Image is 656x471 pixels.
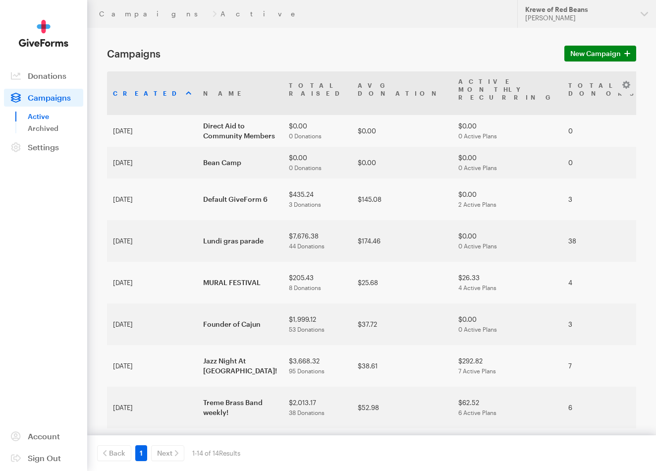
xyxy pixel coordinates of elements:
[452,428,562,470] td: $158.68
[107,178,197,220] td: [DATE]
[28,122,83,134] a: Archived
[352,428,452,470] td: $17.78
[99,10,209,18] a: Campaigns
[107,345,197,387] td: [DATE]
[562,178,646,220] td: 3
[562,428,646,470] td: 11
[289,284,321,291] span: 8 Donations
[283,71,352,115] th: TotalRaised: activate to sort column ascending
[4,138,83,156] a: Settings
[452,178,562,220] td: $0.00
[28,431,60,441] span: Account
[452,345,562,387] td: $292.82
[458,201,496,208] span: 2 Active Plans
[4,449,83,467] a: Sign Out
[107,115,197,147] td: [DATE]
[458,284,496,291] span: 4 Active Plans
[19,20,68,47] img: GiveForms
[28,142,59,152] span: Settings
[452,220,562,262] td: $0.00
[352,115,452,147] td: $0.00
[28,453,61,463] span: Sign Out
[107,48,552,59] h1: Campaigns
[452,147,562,178] td: $0.00
[219,449,240,457] span: Results
[4,67,83,85] a: Donations
[283,428,352,470] td: $2,950.87
[107,428,197,470] td: [DATE]
[289,242,325,249] span: 44 Donations
[452,71,562,115] th: Active MonthlyRecurring: activate to sort column ascending
[562,220,646,262] td: 38
[283,345,352,387] td: $3,668.32
[525,14,633,22] div: [PERSON_NAME]
[4,427,83,445] a: Account
[458,409,496,416] span: 6 Active Plans
[197,71,283,115] th: Name: activate to sort column ascending
[197,147,283,178] td: Bean Camp
[525,5,633,14] div: Krewe of Red Beans
[562,345,646,387] td: 7
[289,367,325,374] span: 95 Donations
[452,262,562,303] td: $26.33
[283,262,352,303] td: $205.43
[107,387,197,428] td: [DATE]
[283,220,352,262] td: $7,676.38
[352,220,452,262] td: $174.46
[352,345,452,387] td: $38.61
[562,115,646,147] td: 0
[192,445,240,461] div: 1-14 of 14
[283,178,352,220] td: $435.24
[458,164,497,171] span: 0 Active Plans
[352,262,452,303] td: $25.68
[352,71,452,115] th: AvgDonation: activate to sort column ascending
[107,147,197,178] td: [DATE]
[283,387,352,428] td: $2,013.17
[452,303,562,345] td: $0.00
[197,262,283,303] td: MURAL FESTIVAL
[452,387,562,428] td: $62.52
[458,132,497,139] span: 0 Active Plans
[352,303,452,345] td: $37.72
[564,46,636,61] a: New Campaign
[562,387,646,428] td: 6
[562,303,646,345] td: 3
[289,409,325,416] span: 38 Donations
[352,178,452,220] td: $145.08
[283,115,352,147] td: $0.00
[289,326,325,333] span: 53 Donations
[197,220,283,262] td: Lundi gras parade
[4,89,83,107] a: Campaigns
[28,93,71,102] span: Campaigns
[197,115,283,147] td: Direct Aid to Community Members
[458,326,497,333] span: 0 Active Plans
[107,71,197,115] th: Created: activate to sort column ascending
[458,367,496,374] span: 7 Active Plans
[352,387,452,428] td: $52.98
[197,387,283,428] td: Treme Brass Band weekly!
[452,115,562,147] td: $0.00
[562,71,646,115] th: TotalDonors: activate to sort column ascending
[289,164,322,171] span: 0 Donations
[197,303,283,345] td: Founder of Cajun
[283,147,352,178] td: $0.00
[197,428,283,470] td: Music at [GEOGRAPHIC_DATA]
[28,71,66,80] span: Donations
[289,201,321,208] span: 3 Donations
[107,262,197,303] td: [DATE]
[352,147,452,178] td: $0.00
[197,345,283,387] td: Jazz Night At [GEOGRAPHIC_DATA]!
[562,262,646,303] td: 4
[289,132,322,139] span: 0 Donations
[283,303,352,345] td: $1,999.12
[570,48,621,59] span: New Campaign
[197,178,283,220] td: Default GiveForm 6
[562,147,646,178] td: 0
[107,220,197,262] td: [DATE]
[458,242,497,249] span: 0 Active Plans
[107,303,197,345] td: [DATE]
[28,111,83,122] a: Active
